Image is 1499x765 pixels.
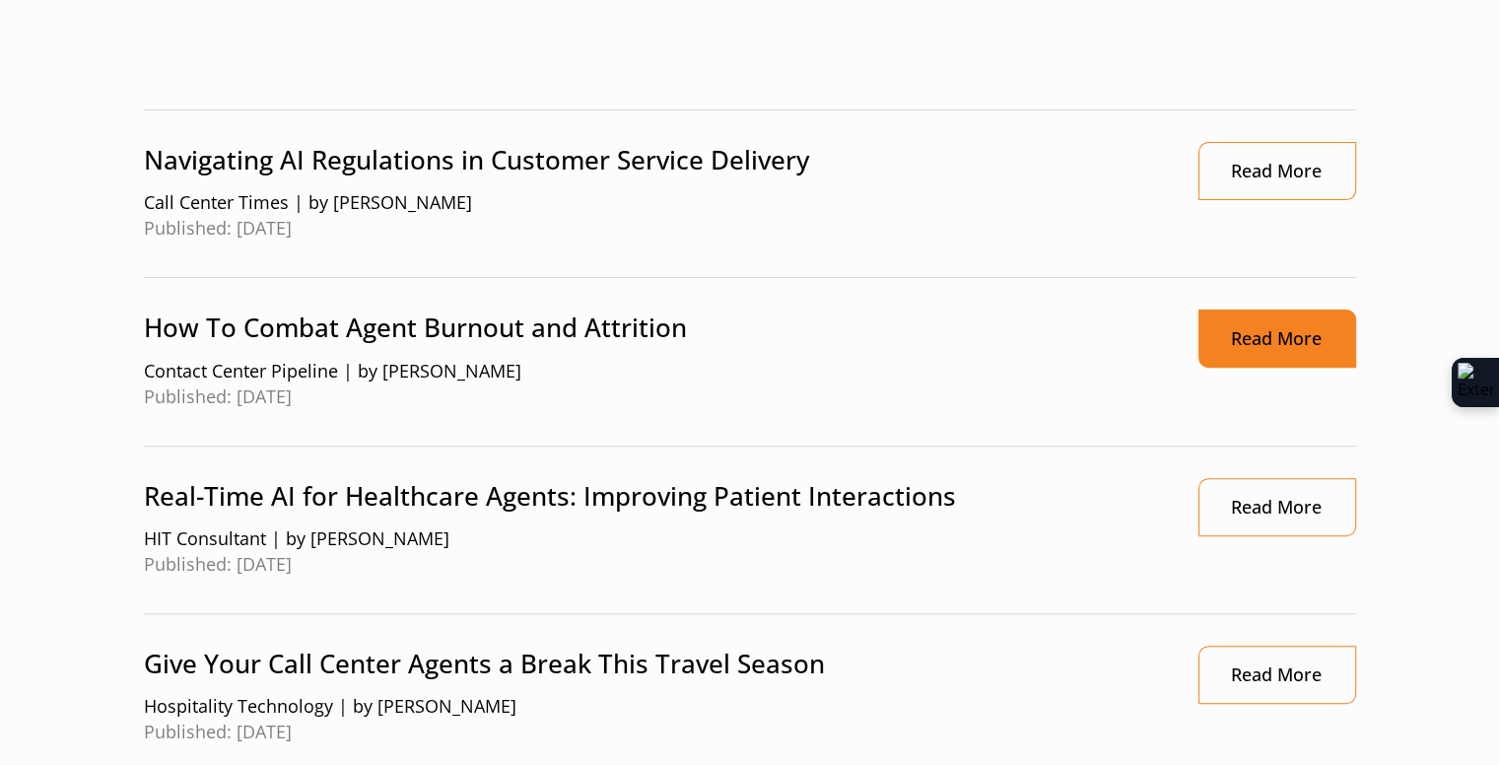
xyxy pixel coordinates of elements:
[144,526,1158,552] span: HIT Consultant | by [PERSON_NAME]
[1198,310,1356,368] a: Link opens in a new window
[144,384,1158,410] span: Published: [DATE]
[1198,142,1356,200] a: Link opens in a new window
[144,646,1158,682] p: Give Your Call Center Agents a Break This Travel Season
[144,142,1158,178] p: Navigating AI Regulations in Customer Service Delivery
[144,552,1158,578] span: Published: [DATE]
[1458,363,1493,402] img: Extension Icon
[144,359,1158,384] span: Contact Center Pipeline | by [PERSON_NAME]
[1198,646,1356,704] a: Link opens in a new window
[144,720,1158,745] span: Published: [DATE]
[1198,478,1356,536] a: Link opens in a new window
[144,694,1158,720] span: Hospitality Technology | by [PERSON_NAME]
[144,310,1158,346] p: How To Combat Agent Burnout and Attrition
[144,216,1158,242] span: Published: [DATE]
[144,190,1158,216] span: Call Center Times | by [PERSON_NAME]
[144,478,1158,515] p: Real-Time AI for Healthcare Agents: Improving Patient Interactions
